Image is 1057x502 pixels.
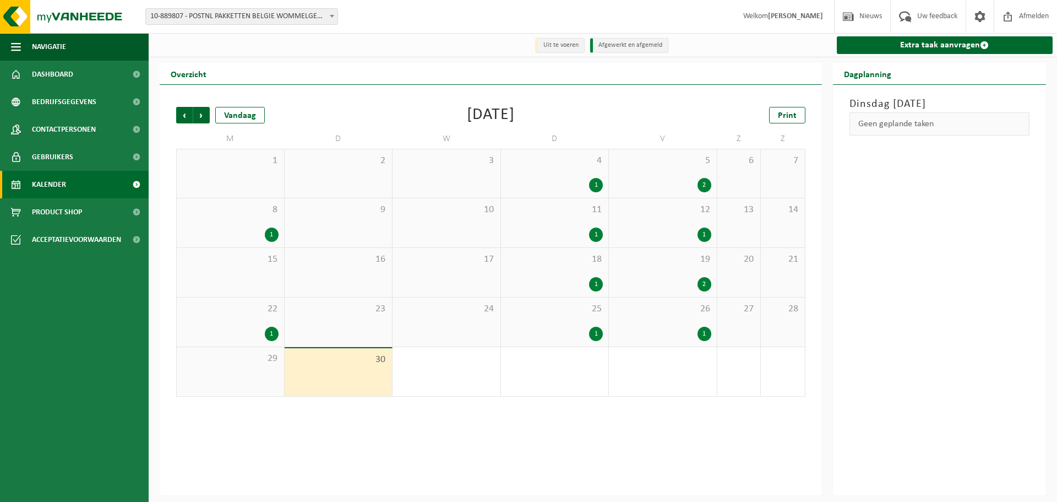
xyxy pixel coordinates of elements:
div: 1 [265,327,279,341]
span: 10-889807 - POSTNL PAKKETTEN BELGIE WOMMELGEM - WOMMELGEM [146,9,337,24]
a: Extra taak aanvragen [837,36,1053,54]
li: Uit te voeren [535,38,585,53]
span: Acceptatievoorwaarden [32,226,121,253]
span: 5 [614,155,711,167]
span: Vorige [176,107,193,123]
span: 25 [506,303,603,315]
h2: Overzicht [160,63,217,84]
span: 4 [506,155,603,167]
span: 10-889807 - POSTNL PAKKETTEN BELGIE WOMMELGEM - WOMMELGEM [145,8,338,25]
span: 21 [766,253,799,266]
span: 17 [398,253,495,266]
span: 20 [723,253,755,266]
li: Afgewerkt en afgemeld [590,38,668,53]
span: 11 [506,204,603,216]
td: W [393,129,501,149]
span: 6 [723,155,755,167]
span: 10 [398,204,495,216]
div: Geen geplande taken [849,112,1030,136]
span: Contactpersonen [32,116,96,143]
div: 1 [589,277,603,292]
span: Volgende [193,107,210,123]
div: [DATE] [467,107,515,123]
span: 7 [766,155,799,167]
span: 30 [290,354,387,366]
div: 2 [698,277,711,292]
span: 8 [182,204,279,216]
span: Bedrijfsgegevens [32,88,96,116]
div: 2 [698,178,711,192]
span: 27 [723,303,755,315]
span: Print [778,111,797,120]
td: Z [761,129,805,149]
span: Dashboard [32,61,73,88]
div: 1 [589,327,603,341]
span: 23 [290,303,387,315]
td: Z [717,129,761,149]
span: Navigatie [32,33,66,61]
div: 1 [589,178,603,192]
span: 12 [614,204,711,216]
span: 15 [182,253,279,266]
div: 1 [698,327,711,341]
span: 24 [398,303,495,315]
span: 28 [766,303,799,315]
td: D [501,129,609,149]
span: 19 [614,253,711,266]
span: 26 [614,303,711,315]
div: 1 [698,228,711,242]
strong: [PERSON_NAME] [768,12,823,20]
span: Product Shop [32,198,82,226]
td: M [176,129,285,149]
h3: Dinsdag [DATE] [849,96,1030,112]
span: Kalender [32,171,66,198]
h2: Dagplanning [833,63,902,84]
div: Vandaag [215,107,265,123]
td: V [609,129,717,149]
span: 16 [290,253,387,266]
td: D [285,129,393,149]
span: 13 [723,204,755,216]
span: 29 [182,353,279,365]
span: 14 [766,204,799,216]
span: 22 [182,303,279,315]
span: 3 [398,155,495,167]
a: Print [769,107,805,123]
span: 1 [182,155,279,167]
span: Gebruikers [32,143,73,171]
span: 9 [290,204,387,216]
span: 18 [506,253,603,266]
div: 1 [589,228,603,242]
span: 2 [290,155,387,167]
div: 1 [265,228,279,242]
